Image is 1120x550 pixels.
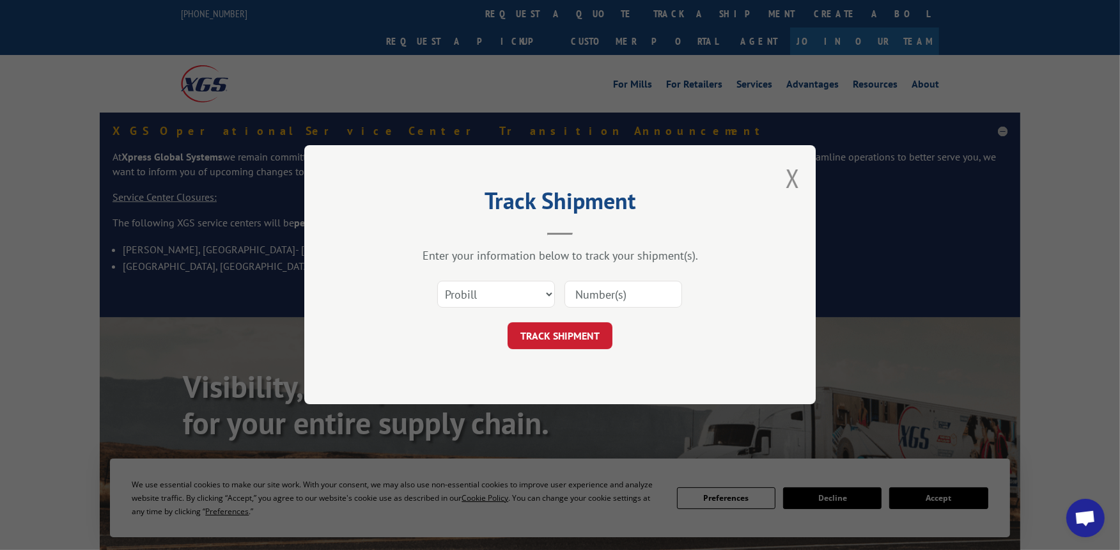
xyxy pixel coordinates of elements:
[508,323,612,350] button: TRACK SHIPMENT
[564,281,682,308] input: Number(s)
[368,249,752,263] div: Enter your information below to track your shipment(s).
[368,192,752,216] h2: Track Shipment
[786,161,800,195] button: Close modal
[1066,499,1105,537] a: Open chat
